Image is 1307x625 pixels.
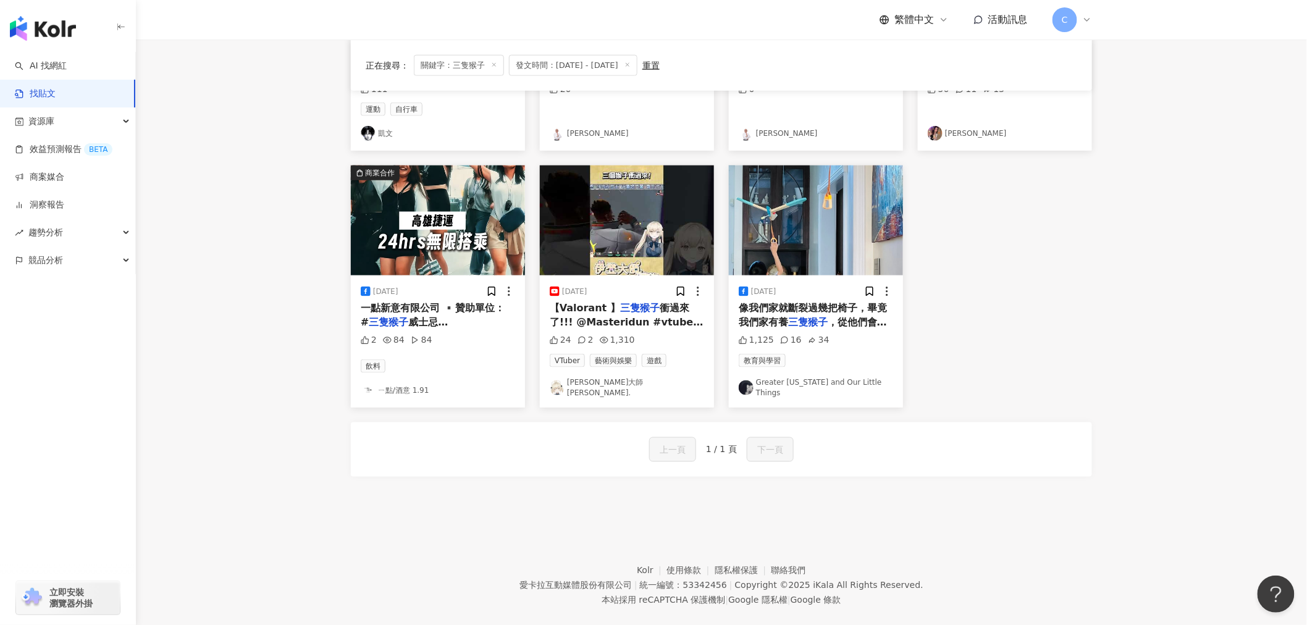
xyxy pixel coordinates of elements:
[550,126,565,141] img: KOL Avatar
[20,588,44,608] img: chrome extension
[1062,13,1068,27] span: C
[739,377,893,398] a: KOL AvatarGreater [US_STATE] and Our Little Things
[637,566,666,576] a: Kolr
[550,380,565,395] img: KOL Avatar
[640,581,727,590] div: 統一編號：53342456
[361,383,376,398] img: KOL Avatar
[361,383,515,398] a: KOL Avatarㄧ點/酒意 1.91
[928,126,943,141] img: KOL Avatar
[780,334,802,346] div: 16
[519,581,632,590] div: 愛卡拉互動媒體股份有限公司
[788,595,791,605] span: |
[729,166,903,275] img: post-image
[706,445,737,455] span: 1 / 1 頁
[739,126,754,141] img: KOL Avatar
[411,334,432,346] div: 84
[578,334,594,346] div: 2
[383,334,405,346] div: 84
[739,302,887,327] span: 像我們家就斷裂過幾把椅子，畢竟我們家有養
[751,287,776,297] div: [DATE]
[15,143,112,156] a: 效益預測報告BETA
[361,126,515,141] a: KOL Avatar凱文
[509,54,637,75] span: 發文時間：[DATE] - [DATE]
[894,13,934,27] span: 繁體中文
[414,54,504,75] span: 關鍵字：三隻猴子
[369,316,408,328] mark: 三隻猴子
[600,334,635,346] div: 1,310
[15,199,64,211] a: 洞察報告
[28,107,54,135] span: 資源庫
[739,354,786,367] span: 教育與學習
[361,126,376,141] img: KOL Avatar
[590,354,637,367] span: 藝術與娛樂
[373,287,398,297] div: [DATE]
[620,302,660,314] mark: 三隻猴子
[15,60,67,72] a: searchAI 找網紅
[771,566,806,576] a: 聯絡我們
[15,229,23,237] span: rise
[10,16,76,41] img: logo
[15,88,56,100] a: 找貼文
[390,103,422,116] span: 自行車
[729,581,733,590] span: |
[361,103,385,116] span: 運動
[735,581,923,590] div: Copyright © 2025 All Rights Reserved.
[361,334,377,346] div: 2
[715,566,771,576] a: 隱私權保護
[351,166,525,275] button: 商業合作
[739,380,754,395] img: KOL Avatar
[988,14,1028,25] span: 活動訊息
[747,437,794,462] button: 下一頁
[15,171,64,183] a: 商案媒合
[1258,576,1295,613] iframe: Help Scout Beacon - Open
[366,60,409,70] span: 正在搜尋 ：
[550,334,571,346] div: 24
[928,126,1082,141] a: KOL Avatar[PERSON_NAME]
[788,316,828,328] mark: 三隻猴子
[642,60,660,70] div: 重置
[550,354,585,367] span: VTuber
[540,166,714,275] img: post-image
[550,126,704,141] a: KOL Avatar[PERSON_NAME]
[550,377,704,398] a: KOL Avatar[PERSON_NAME]大師 [PERSON_NAME].
[365,167,395,179] div: 商業合作
[351,166,525,275] img: post-image
[602,593,841,608] span: 本站採用 reCAPTCHA 保護機制
[813,581,834,590] a: iKala
[28,246,63,274] span: 競品分析
[361,359,385,373] span: 飲料
[361,302,505,327] span: 一點新意有限公司 ▪️贊助單位： #
[550,302,620,314] span: 【Valorant 】
[634,581,637,590] span: |
[649,437,696,462] button: 上一頁
[16,581,120,615] a: chrome extension立即安裝 瀏覽器外掛
[642,354,666,367] span: 遊戲
[728,595,788,605] a: Google 隱私權
[726,595,729,605] span: |
[49,587,93,609] span: 立即安裝 瀏覽器外掛
[739,334,774,346] div: 1,125
[562,287,587,297] div: [DATE]
[791,595,841,605] a: Google 條款
[808,334,830,346] div: 34
[28,219,63,246] span: 趨勢分析
[667,566,715,576] a: 使用條款
[739,126,893,141] a: KOL Avatar[PERSON_NAME]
